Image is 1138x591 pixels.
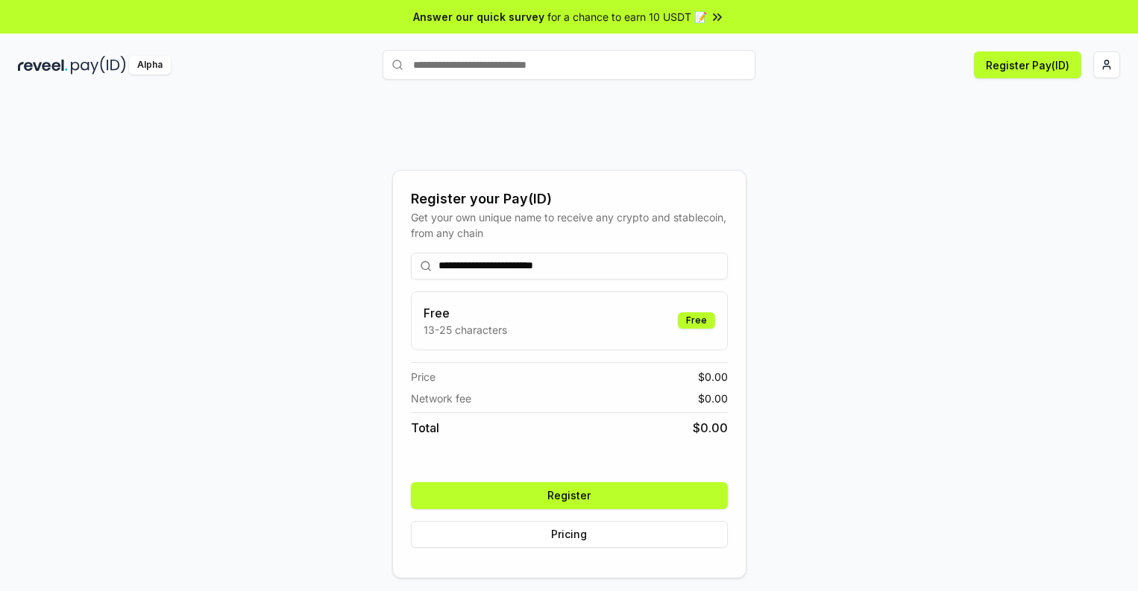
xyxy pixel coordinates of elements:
[411,189,728,209] div: Register your Pay(ID)
[424,322,507,338] p: 13-25 characters
[411,521,728,548] button: Pricing
[411,369,436,385] span: Price
[698,369,728,385] span: $ 0.00
[698,391,728,406] span: $ 0.00
[411,391,471,406] span: Network fee
[678,312,715,329] div: Free
[411,209,728,241] div: Get your own unique name to receive any crypto and stablecoin, from any chain
[411,482,728,509] button: Register
[413,9,544,25] span: Answer our quick survey
[547,9,707,25] span: for a chance to earn 10 USDT 📝
[693,419,728,437] span: $ 0.00
[18,56,68,75] img: reveel_dark
[974,51,1081,78] button: Register Pay(ID)
[71,56,126,75] img: pay_id
[129,56,171,75] div: Alpha
[424,304,507,322] h3: Free
[411,419,439,437] span: Total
